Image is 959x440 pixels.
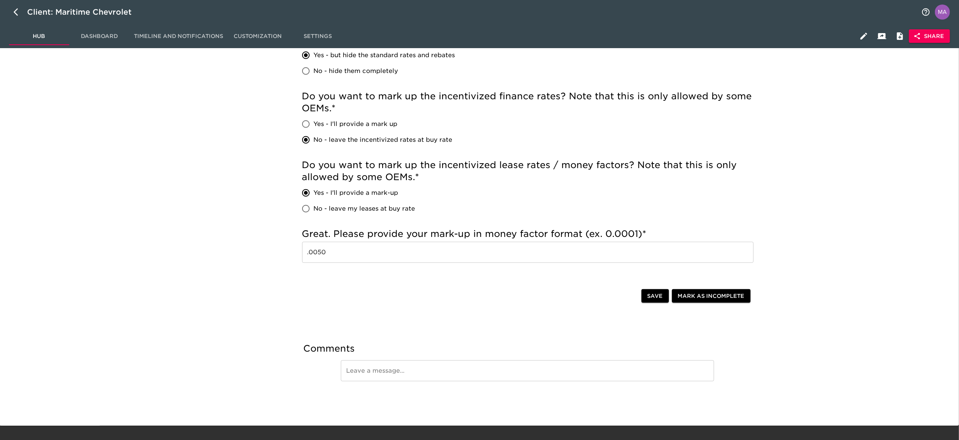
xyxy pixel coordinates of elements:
span: Yes - but hide the standard rates and rebates [314,51,455,60]
span: No - hide them completely [314,67,398,76]
span: Timeline and Notifications [134,32,223,41]
h5: Do you want to mark up the incentivized lease rates / money factors? Note that this is only allow... [302,159,754,183]
span: Yes - I'll provide a mark-up [314,188,398,197]
span: Dashboard [74,32,125,41]
span: Hub [14,32,65,41]
h5: Do you want to mark up the incentivized finance rates? Note that this is only allowed by some OEMs. [302,90,754,114]
span: No - leave my leases at buy rate [314,204,415,213]
span: Yes - I'll provide a mark up [314,120,398,129]
img: Profile [935,5,950,20]
button: Mark as Incomplete [672,289,751,303]
button: notifications [917,3,935,21]
span: Save [647,291,663,301]
button: Edit Hub [855,27,873,45]
span: Share [915,32,944,41]
button: Save [641,289,669,303]
button: Client View [873,27,891,45]
span: Settings [292,32,343,41]
div: Client: Maritime Chevrolet [27,6,142,18]
h5: Comments [304,343,752,355]
span: No - leave the incentivized rates at buy rate [314,135,453,144]
span: Customization [232,32,283,41]
button: Internal Notes and Comments [891,27,909,45]
span: Mark as Incomplete [678,291,745,301]
button: Share [909,29,950,43]
h5: Great. Please provide your mark-up in money factor format (ex. 0.0001) [302,228,754,240]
